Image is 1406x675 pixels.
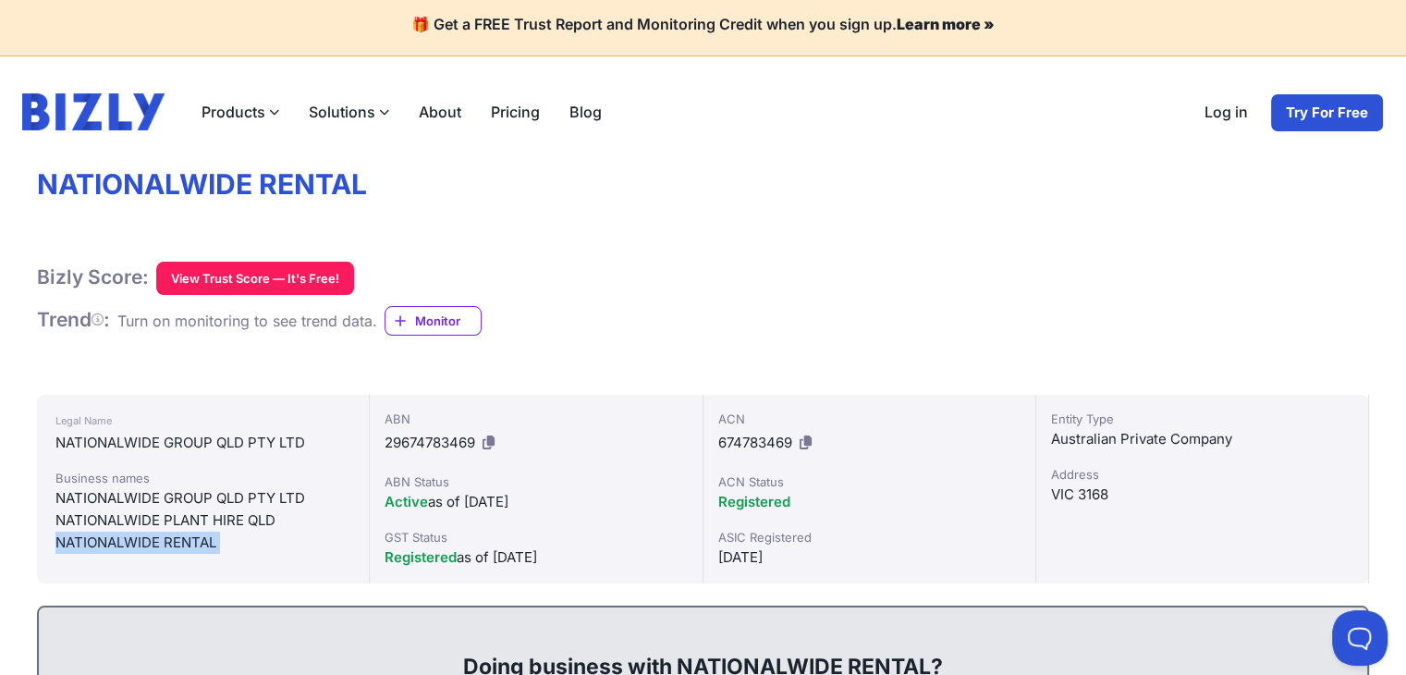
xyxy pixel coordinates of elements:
[385,472,687,491] div: ABN Status
[1051,484,1353,506] div: VIC 3168
[55,410,350,432] div: Legal Name
[718,434,792,451] span: 674783469
[55,469,350,487] div: Business names
[718,472,1021,491] div: ACN Status
[187,93,294,130] label: Products
[1051,410,1353,428] div: Entity Type
[718,528,1021,546] div: ASIC Registered
[897,15,995,33] a: Learn more »
[37,308,110,332] h1: Trend :
[117,310,377,332] div: Turn on monitoring to see trend data.
[385,546,687,569] div: as of [DATE]
[385,306,482,336] a: Monitor
[404,93,476,130] a: About
[1190,93,1263,132] a: Log in
[55,487,350,509] div: NATIONALWIDE GROUP QLD PTY LTD
[385,528,687,546] div: GST Status
[37,167,1369,202] h1: NATIONALWIDE RENTAL
[718,546,1021,569] div: [DATE]
[718,493,790,510] span: Registered
[1332,610,1388,666] iframe: Toggle Customer Support
[555,93,617,130] a: Blog
[385,493,428,510] span: Active
[385,434,475,451] span: 29674783469
[385,548,457,566] span: Registered
[156,262,354,295] button: View Trust Score — It's Free!
[415,312,481,330] span: Monitor
[55,432,350,454] div: NATIONALWIDE GROUP QLD PTY LTD
[55,509,350,532] div: NATIONALWIDE PLANT HIRE QLD
[294,93,404,130] label: Solutions
[385,491,687,513] div: as of [DATE]
[55,532,350,554] div: NATIONALWIDE RENTAL
[1051,428,1353,450] div: Australian Private Company
[718,410,1021,428] div: ACN
[1051,465,1353,484] div: Address
[1270,93,1384,132] a: Try For Free
[385,410,687,428] div: ABN
[476,93,555,130] a: Pricing
[22,93,165,130] img: bizly_logo.svg
[37,265,149,289] h1: Bizly Score:
[22,15,1384,33] h4: 🎁 Get a FREE Trust Report and Monitoring Credit when you sign up.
